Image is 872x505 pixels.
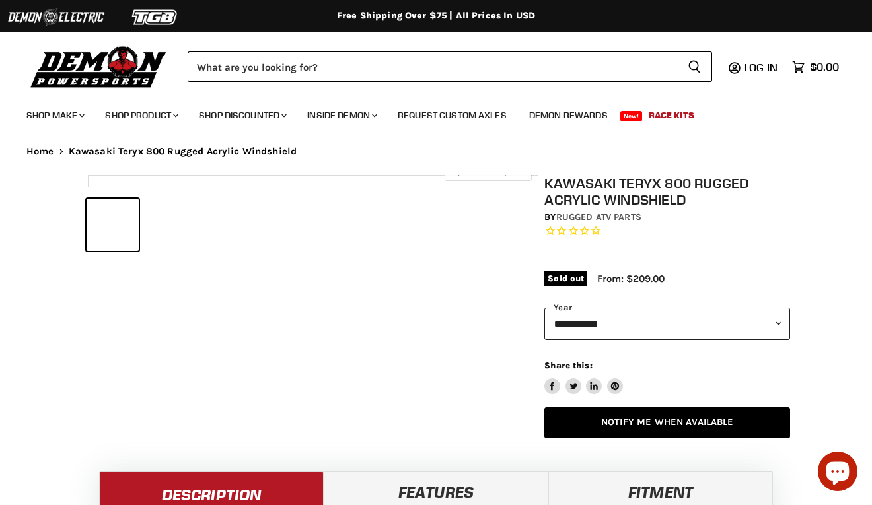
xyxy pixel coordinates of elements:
[87,199,139,251] button: IMAGE thumbnail
[738,61,785,73] a: Log in
[26,43,171,90] img: Demon Powersports
[95,102,186,129] a: Shop Product
[810,61,839,73] span: $0.00
[544,407,790,438] a: Notify Me When Available
[451,166,525,176] span: Click to expand
[26,146,54,157] a: Home
[785,57,846,77] a: $0.00
[69,146,297,157] span: Kawasaki Teryx 800 Rugged Acrylic Windshield
[814,452,861,494] inbox-online-store-chat: Shopify online store chat
[556,211,641,222] a: Rugged ATV Parts
[677,51,712,82] button: Search
[597,273,665,285] span: From: $209.00
[106,5,205,30] img: TGB Logo 2
[544,271,587,286] span: Sold out
[17,96,836,129] ul: Main menu
[17,102,92,129] a: Shop Make
[7,5,106,30] img: Demon Electric Logo 2
[639,102,704,129] a: Race Kits
[620,111,643,121] span: New!
[297,102,385,129] a: Inside Demon
[744,61,778,74] span: Log in
[544,224,790,238] span: Rated 0.0 out of 5 stars 0 reviews
[544,175,790,208] h1: Kawasaki Teryx 800 Rugged Acrylic Windshield
[188,51,677,82] input: Search
[189,102,295,129] a: Shop Discounted
[544,308,790,340] select: year
[544,360,592,370] span: Share this:
[544,360,623,395] aside: Share this:
[388,102,517,129] a: Request Custom Axles
[188,51,712,82] form: Product
[519,102,618,129] a: Demon Rewards
[544,210,790,224] div: by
